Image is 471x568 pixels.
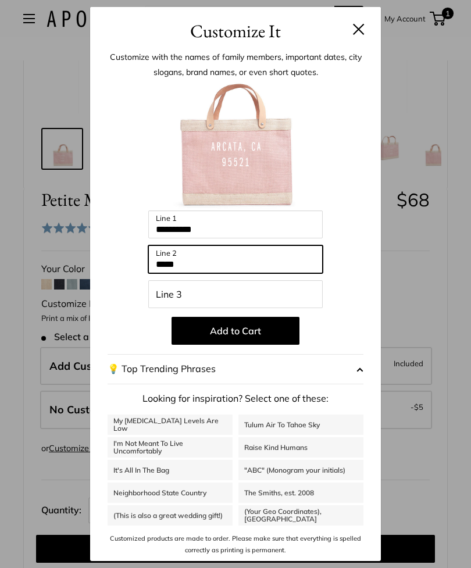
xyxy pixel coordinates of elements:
button: Add to Cart [172,317,299,345]
a: Neighborhood State Country [108,483,233,503]
img: customizer-prod [172,83,299,210]
a: It's All In The Bag [108,460,233,480]
a: Raise Kind Humans [238,437,363,458]
a: Tulum Air To Tahoe Sky [238,415,363,435]
a: "ABC" (Monogram your initials) [238,460,363,480]
p: Customize with the names of family members, important dates, city slogans, brand names, or even s... [108,49,363,80]
p: Looking for inspiration? Select one of these: [108,390,363,408]
h3: Customize It [108,17,363,45]
a: (This is also a great wedding gift!) [108,505,233,526]
p: Customized products are made to order. Please make sure that everything is spelled correctly as p... [108,533,363,556]
button: 💡 Top Trending Phrases [108,354,363,384]
a: I'm Not Meant To Live Uncomfortably [108,437,233,458]
a: My [MEDICAL_DATA] Levels Are Low [108,415,233,435]
a: The Smiths, est. 2008 [238,483,363,503]
a: (Your Geo Coordinates), [GEOGRAPHIC_DATA] [238,505,363,526]
iframe: Sign Up via Text for Offers [9,524,124,559]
